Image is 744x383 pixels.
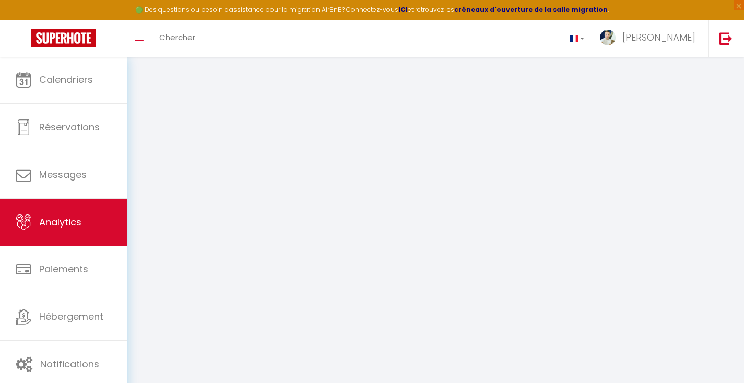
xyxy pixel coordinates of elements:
[719,32,733,45] img: logout
[39,310,103,323] span: Hébergement
[39,73,93,86] span: Calendriers
[39,216,81,229] span: Analytics
[39,262,88,276] span: Paiements
[31,29,96,47] img: Super Booking
[39,168,87,181] span: Messages
[40,357,99,370] span: Notifications
[600,30,616,45] img: ...
[39,121,100,134] span: Réservations
[151,20,203,57] a: Chercher
[8,4,40,35] button: Ouvrir le widget de chat LiveChat
[592,20,708,57] a: ... [PERSON_NAME]
[398,5,408,14] a: ICI
[454,5,608,14] a: créneaux d'ouverture de la salle migration
[159,32,195,43] span: Chercher
[622,31,695,44] span: [PERSON_NAME]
